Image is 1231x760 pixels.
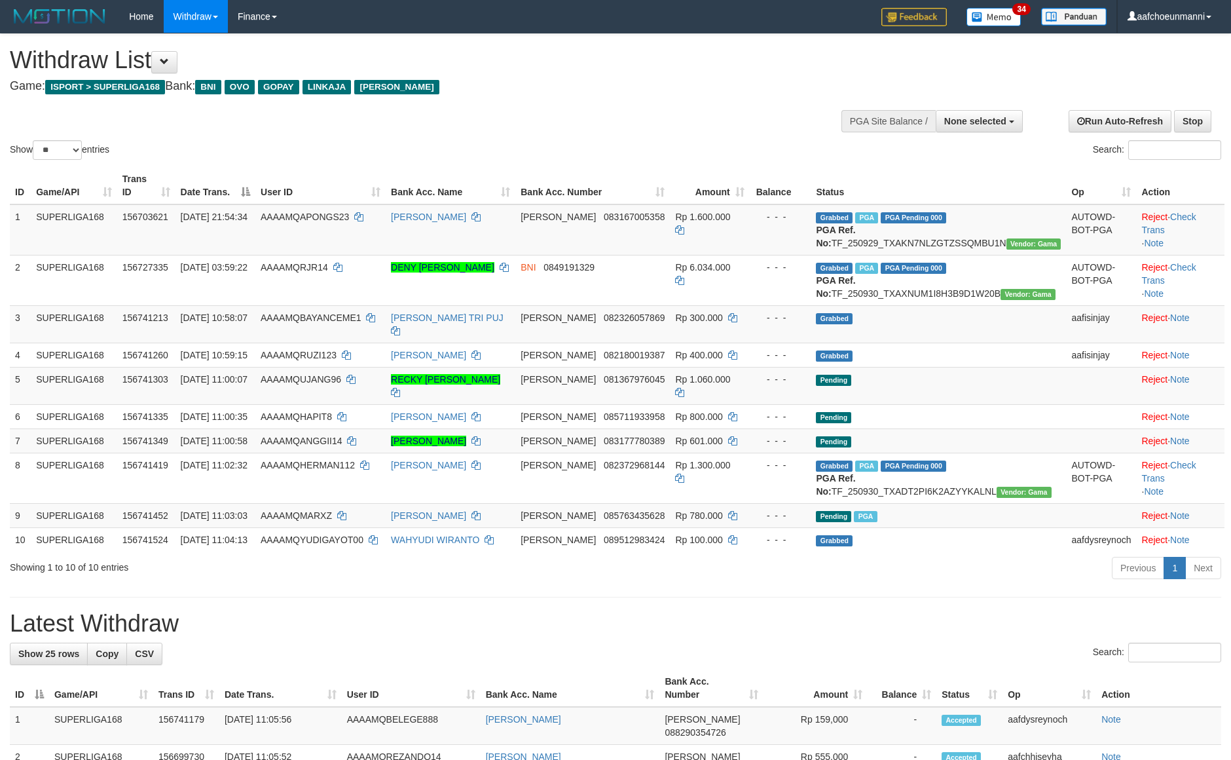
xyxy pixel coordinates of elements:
span: Grabbed [816,313,853,324]
a: Note [1170,313,1190,323]
a: Reject [1141,212,1167,222]
th: ID [10,167,31,204]
td: SUPERLIGA168 [31,428,117,453]
a: Previous [1112,557,1164,579]
td: TF_250930_TXADT2PI6K2AZYYKALNL [811,453,1066,503]
th: Date Trans.: activate to sort column descending [175,167,255,204]
span: [DATE] 11:00:07 [181,374,248,385]
td: 156741179 [153,707,219,745]
a: Reject [1141,350,1167,360]
th: Game/API: activate to sort column ascending [49,670,153,707]
span: Copy [96,649,119,659]
th: Op: activate to sort column ascending [1066,167,1136,204]
span: Rp 1.060.000 [675,374,730,385]
span: [PERSON_NAME] [521,535,596,545]
div: - - - [755,509,806,522]
b: PGA Ref. No: [816,275,855,299]
div: - - - [755,311,806,324]
img: panduan.png [1041,8,1107,26]
span: Copy 083167005358 to clipboard [604,212,665,222]
td: · [1136,367,1224,404]
td: · · [1136,453,1224,503]
td: SUPERLIGA168 [31,343,117,367]
th: User ID: activate to sort column ascending [255,167,386,204]
a: Reject [1141,262,1167,273]
td: Rp 159,000 [763,707,868,745]
span: [DATE] 03:59:22 [181,262,248,273]
span: AAAAMQRUZI123 [261,350,337,360]
a: Note [1170,510,1190,521]
a: Reject [1141,510,1167,521]
img: Feedback.jpg [881,8,947,26]
td: SUPERLIGA168 [31,255,117,305]
h4: Game: Bank: [10,80,807,93]
span: Grabbed [816,535,853,546]
span: Copy 082326057869 to clipboard [604,313,665,323]
span: CSV [135,649,154,659]
a: [PERSON_NAME] [391,350,466,360]
a: Note [1170,436,1190,446]
span: Copy 088290354726 to clipboard [665,727,726,738]
th: Amount: activate to sort column ascending [670,167,749,204]
td: aafisinjay [1066,305,1136,343]
h1: Latest Withdraw [10,611,1221,637]
a: Show 25 rows [10,643,88,665]
span: Copy 0849191329 to clipboard [543,262,595,273]
td: AUTOWD-BOT-PGA [1066,255,1136,305]
th: Game/API: activate to sort column ascending [31,167,117,204]
td: 4 [10,343,31,367]
span: [PERSON_NAME] [521,436,596,446]
span: Grabbed [816,212,853,223]
span: [DATE] 11:00:35 [181,411,248,422]
span: [DATE] 10:59:15 [181,350,248,360]
span: Marked by aafsoumeymey [855,461,878,472]
td: · [1136,503,1224,527]
div: - - - [755,349,806,362]
span: Rp 780.000 [675,510,722,521]
td: 6 [10,404,31,428]
a: [PERSON_NAME] [391,460,466,470]
a: [PERSON_NAME] [391,411,466,422]
div: - - - [755,434,806,447]
span: AAAAMQUJANG96 [261,374,341,385]
th: ID: activate to sort column descending [10,670,49,707]
h1: Withdraw List [10,47,807,73]
a: CSV [126,643,162,665]
th: User ID: activate to sort column ascending [342,670,481,707]
a: Note [1144,486,1164,497]
span: [DATE] 21:54:34 [181,212,248,222]
span: AAAAMQHAPIT8 [261,411,332,422]
span: Marked by aafnonsreyleab [855,263,878,274]
span: AAAAMQMARXZ [261,510,332,521]
span: Copy 089512983424 to clipboard [604,535,665,545]
div: - - - [755,410,806,423]
a: [PERSON_NAME] [486,714,561,725]
a: Reject [1141,374,1167,385]
span: AAAAMQRJR14 [261,262,328,273]
span: 156741303 [122,374,168,385]
a: Note [1170,535,1190,545]
b: PGA Ref. No: [816,473,855,497]
span: Vendor URL: https://trx31.1velocity.biz [1006,238,1061,250]
img: MOTION_logo.png [10,7,109,26]
label: Search: [1093,643,1221,662]
td: SUPERLIGA168 [31,404,117,428]
span: [DATE] 11:04:13 [181,535,248,545]
input: Search: [1128,643,1221,662]
span: 34 [1012,3,1030,15]
td: TF_250930_TXAXNUM1I8H3B9D1W20B [811,255,1066,305]
a: Note [1170,350,1190,360]
td: · · [1136,255,1224,305]
td: TF_250929_TXAKN7NLZGTZSSQMBU1N [811,204,1066,256]
span: Rp 800.000 [675,411,722,422]
a: Copy [87,643,127,665]
span: 156741335 [122,411,168,422]
a: Check Trans [1141,460,1196,484]
span: 156703621 [122,212,168,222]
span: Rp 1.300.000 [675,460,730,470]
a: Run Auto-Refresh [1069,110,1171,132]
td: 10 [10,527,31,552]
span: 156741452 [122,510,168,521]
span: AAAAMQAPONGS23 [261,212,349,222]
td: · [1136,404,1224,428]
